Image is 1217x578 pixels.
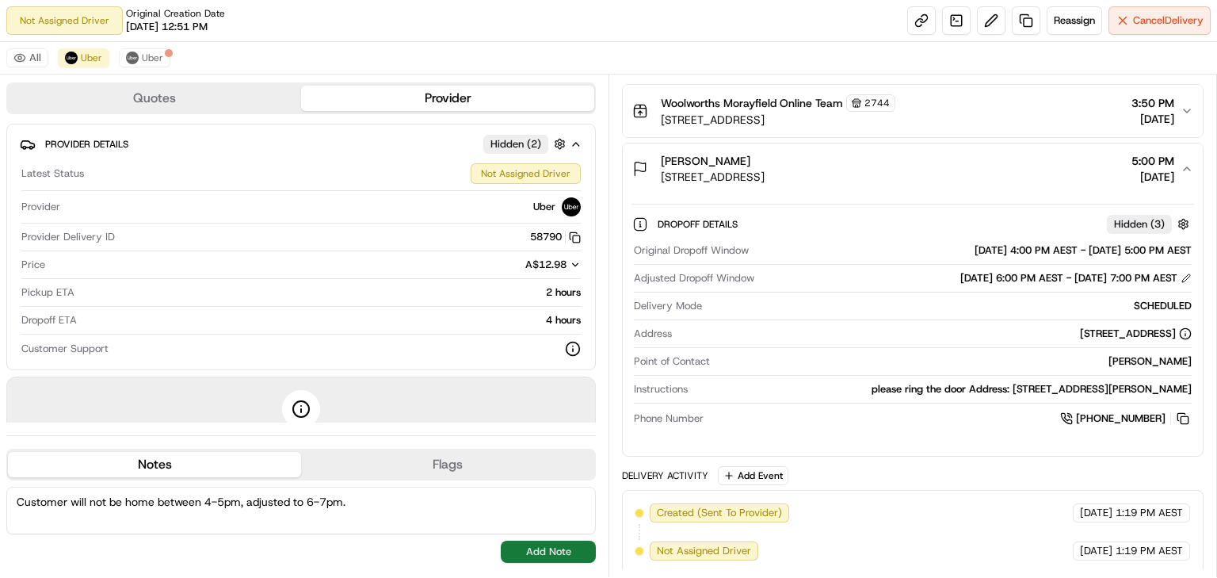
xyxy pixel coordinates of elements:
[21,313,77,327] span: Dropoff ETA
[21,342,109,356] span: Customer Support
[501,541,596,563] button: Add Note
[119,48,170,67] button: Uber
[1080,327,1192,341] div: [STREET_ADDRESS]
[1131,153,1174,169] span: 5:00 PM
[657,544,751,558] span: Not Assigned Driver
[126,52,139,64] img: uber-new-logo.jpeg
[661,153,750,169] span: [PERSON_NAME]
[6,487,596,534] textarea: Customer will not be home between 4-5pm, adjusted to 6-7pm.
[21,285,74,300] span: Pickup ETA
[1133,13,1204,28] span: Cancel Delivery
[81,285,581,300] div: 2 hours
[1107,214,1193,234] button: Hidden (3)
[1131,169,1174,185] span: [DATE]
[623,85,1203,137] button: Woolworths Morayfield Online Team2744[STREET_ADDRESS]3:50 PM[DATE]
[661,95,843,111] span: Woolworths Morayfield Online Team
[441,258,581,272] button: A$12.98
[1116,506,1183,520] span: 1:19 PM AEST
[8,86,301,111] button: Quotes
[634,271,754,285] span: Adjusted Dropoff Window
[1108,6,1211,35] button: CancelDelivery
[634,354,710,369] span: Point of Contact
[65,52,78,64] img: uber-new-logo.jpeg
[1076,411,1165,426] span: [PHONE_NUMBER]
[21,200,60,214] span: Provider
[533,200,555,214] span: Uber
[83,313,581,327] div: 4 hours
[142,52,163,64] span: Uber
[8,452,301,477] button: Notes
[1080,506,1112,520] span: [DATE]
[20,131,582,157] button: Provider DetailsHidden (2)
[21,167,84,181] span: Latest Status
[755,243,1192,258] div: [DATE] 4:00 PM AEST - [DATE] 5:00 PM AEST
[716,354,1192,369] div: [PERSON_NAME]
[126,20,208,34] span: [DATE] 12:51 PM
[1131,95,1174,111] span: 3:50 PM
[1116,544,1183,558] span: 1:19 PM AEST
[1054,13,1095,28] span: Reassign
[21,230,115,244] span: Provider Delivery ID
[960,271,1192,285] div: [DATE] 6:00 PM AEST - [DATE] 7:00 PM AEST
[81,52,102,64] span: Uber
[864,97,890,109] span: 2744
[301,86,594,111] button: Provider
[1047,6,1102,35] button: Reassign
[6,48,48,67] button: All
[58,48,109,67] button: Uber
[1080,544,1112,558] span: [DATE]
[718,466,788,485] button: Add Event
[661,112,895,128] span: [STREET_ADDRESS]
[21,258,45,272] span: Price
[657,506,782,520] span: Created (Sent To Provider)
[45,138,128,151] span: Provider Details
[694,382,1192,396] div: please ring the door Address: [STREET_ADDRESS][PERSON_NAME]
[530,230,581,244] button: 58790
[525,258,567,271] span: A$12.98
[562,197,581,216] img: uber-new-logo.jpeg
[623,144,1203,194] button: [PERSON_NAME][STREET_ADDRESS]5:00 PM[DATE]
[661,169,765,185] span: [STREET_ADDRESS]
[301,452,594,477] button: Flags
[1131,111,1174,127] span: [DATE]
[1060,410,1192,427] a: [PHONE_NUMBER]
[623,194,1203,456] div: [PERSON_NAME][STREET_ADDRESS]5:00 PM[DATE]
[658,218,741,231] span: Dropoff Details
[634,327,672,341] span: Address
[634,382,688,396] span: Instructions
[490,137,541,151] span: Hidden ( 2 )
[634,243,749,258] span: Original Dropoff Window
[634,411,704,426] span: Phone Number
[126,7,225,20] span: Original Creation Date
[634,299,702,313] span: Delivery Mode
[483,134,570,154] button: Hidden (2)
[622,469,708,482] div: Delivery Activity
[708,299,1192,313] div: SCHEDULED
[1114,217,1165,232] span: Hidden ( 3 )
